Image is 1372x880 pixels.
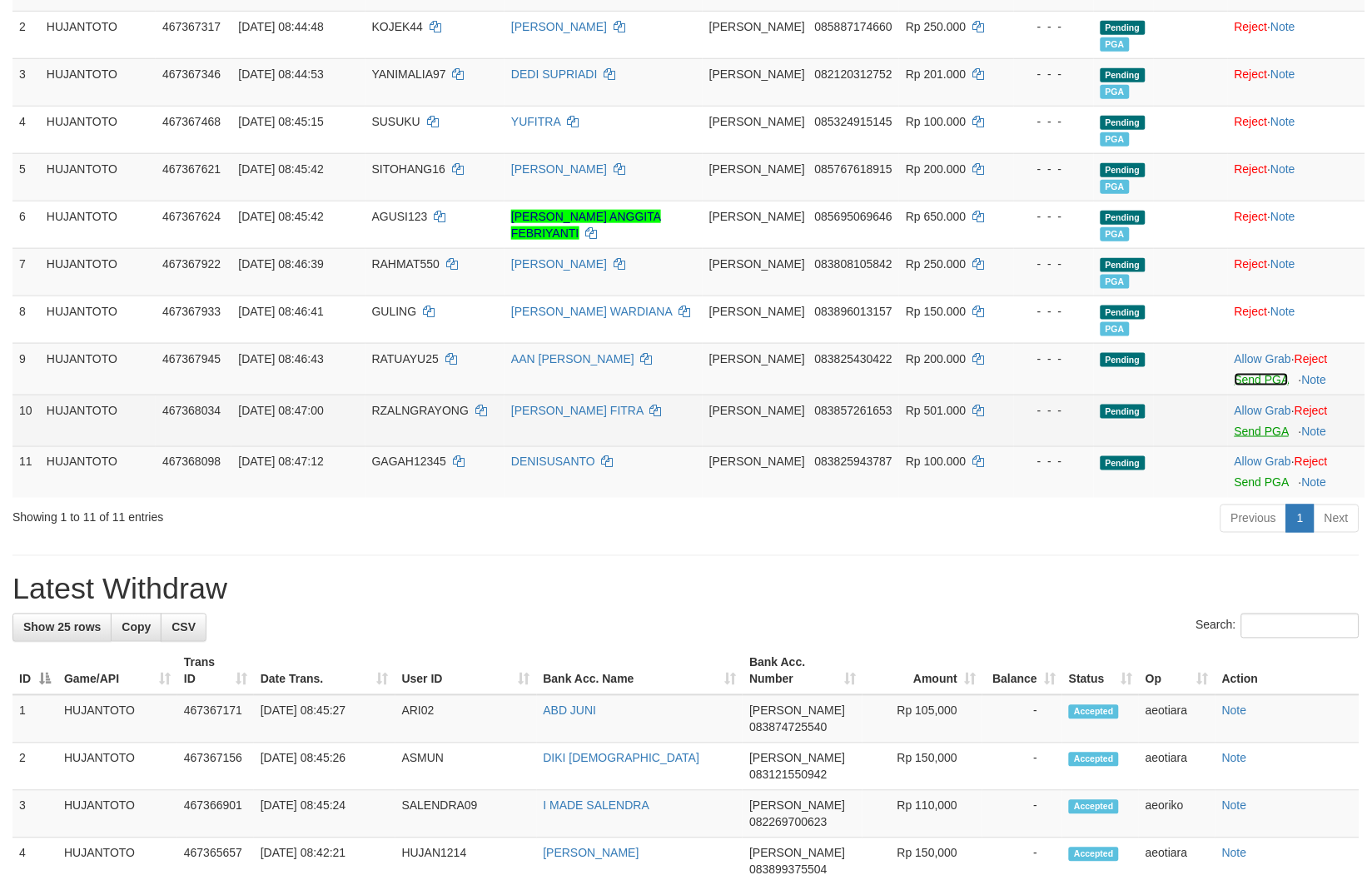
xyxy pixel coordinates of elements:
[1235,373,1289,386] a: Send PGA
[1235,425,1289,438] a: Send PGA
[238,162,323,176] span: [DATE] 08:45:42
[254,743,395,791] td: [DATE] 08:45:26
[12,695,57,743] td: 1
[162,305,221,318] span: 467367933
[511,210,661,240] a: [PERSON_NAME] ANGGITA FEBRIYANTI
[1228,201,1365,248] td: ·
[906,455,966,469] span: Rp 100.000
[862,648,982,695] th: Amount: activate to sort column ascending
[815,115,892,128] span: Copy 085324915145 to clipboard
[254,791,395,838] td: [DATE] 08:45:24
[1295,352,1328,365] a: Reject
[1235,162,1268,176] a: Reject
[238,115,323,128] span: [DATE] 08:45:15
[1222,752,1247,765] a: Note
[709,305,805,318] span: [PERSON_NAME]
[749,847,845,860] span: [PERSON_NAME]
[1139,648,1215,695] th: Op: activate to sort column ascending
[1101,180,1130,194] span: Marked by aeotiara
[544,704,597,718] a: ABD JUNI
[162,455,221,469] span: 467368098
[1235,257,1268,271] a: Reject
[1101,132,1130,147] span: Marked by aeotiara
[57,695,177,743] td: HUJANTOTO
[1228,248,1365,296] td: ·
[1196,614,1360,639] label: Search:
[40,58,156,106] td: HUJANTOTO
[1215,648,1360,695] th: Action
[537,648,743,695] th: Bank Acc. Name: activate to sort column ascending
[749,768,827,782] span: Copy 083121550942 to clipboard
[1271,210,1296,223] a: Note
[1235,67,1268,81] a: Reject
[862,791,982,838] td: Rp 110,000
[815,404,892,417] span: Copy 083857261653 to clipboard
[1235,404,1295,417] span: ·
[40,106,156,153] td: HUJANTOTO
[906,352,966,365] span: Rp 200.000
[749,704,845,718] span: [PERSON_NAME]
[544,847,639,860] a: [PERSON_NAME]
[815,352,892,365] span: Copy 083825430422 to clipboard
[862,695,982,743] td: Rp 105,000
[12,153,40,201] td: 5
[238,404,323,417] span: [DATE] 08:47:00
[12,296,40,343] td: 8
[815,67,892,81] span: Copy 082120312752 to clipboard
[12,201,40,248] td: 6
[544,752,700,765] a: DIKI [DEMOGRAPHIC_DATA]
[1021,66,1087,82] div: - - -
[372,404,469,417] span: RZALNGRAYONG
[177,743,254,791] td: 467367156
[1228,106,1365,153] td: ·
[254,695,395,743] td: [DATE] 08:45:27
[1235,455,1291,469] a: Allow Grab
[815,20,892,33] span: Copy 085887174660 to clipboard
[40,343,156,395] td: HUJANTOTO
[1101,37,1130,52] span: Marked by aeoriko
[1021,351,1087,367] div: - - -
[177,648,254,695] th: Trans ID: activate to sort column ascending
[982,648,1062,695] th: Balance: activate to sort column ascending
[12,446,40,498] td: 11
[40,11,156,58] td: HUJANTOTO
[162,162,221,176] span: 467367621
[1235,20,1268,33] a: Reject
[982,743,1062,791] td: -
[1069,753,1119,767] span: Accepted
[12,343,40,395] td: 9
[1295,404,1328,417] a: Reject
[709,352,805,365] span: [PERSON_NAME]
[906,115,966,128] span: Rp 100.000
[709,162,805,176] span: [PERSON_NAME]
[372,352,439,365] span: RATUAYU25
[1101,21,1146,35] span: Pending
[57,743,177,791] td: HUJANTOTO
[709,210,805,223] span: [PERSON_NAME]
[372,67,446,81] span: YANIMALIA97
[171,621,196,634] span: CSV
[177,791,254,838] td: 467366901
[1228,296,1365,343] td: ·
[372,305,417,318] span: GULING
[1069,800,1119,814] span: Accepted
[906,20,966,33] span: Rp 250.000
[1101,405,1146,419] span: Pending
[906,257,966,271] span: Rp 250.000
[12,58,40,106] td: 3
[982,695,1062,743] td: -
[1271,162,1296,176] a: Note
[1235,305,1268,318] a: Reject
[1235,455,1295,469] span: ·
[238,305,323,318] span: [DATE] 08:46:41
[1101,275,1130,289] span: Marked by aeotiara
[57,648,177,695] th: Game/API: activate to sort column ascending
[511,20,607,33] a: [PERSON_NAME]
[1302,425,1327,438] a: Note
[12,248,40,296] td: 7
[1021,402,1087,419] div: - - -
[12,106,40,153] td: 4
[815,162,892,176] span: Copy 085767618915 to clipboard
[238,67,323,81] span: [DATE] 08:44:53
[511,67,597,81] a: DEDI SUPRIADI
